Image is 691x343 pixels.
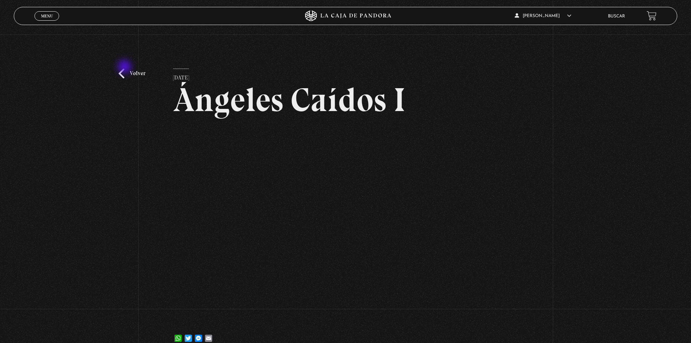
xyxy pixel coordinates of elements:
p: [DATE] [173,69,189,83]
a: Buscar [608,14,625,19]
a: Messenger [193,327,203,342]
a: WhatsApp [173,327,183,342]
h2: Ángeles Caídos I [173,83,518,117]
a: Email [203,327,214,342]
span: Cerrar [38,20,55,25]
span: Menu [41,14,53,18]
span: [PERSON_NAME] [515,14,571,18]
a: View your shopping cart [647,11,657,21]
a: Volver [119,69,145,78]
a: Twitter [183,327,193,342]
